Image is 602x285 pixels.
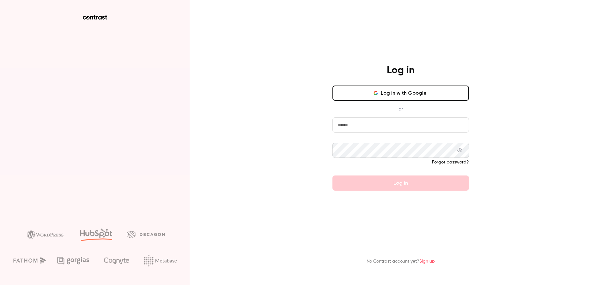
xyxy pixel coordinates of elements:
[432,160,469,164] a: Forgot password?
[395,106,406,112] span: or
[367,258,435,265] p: No Contrast account yet?
[387,64,415,77] h4: Log in
[419,259,435,264] a: Sign up
[127,231,165,238] img: decagon
[332,86,469,101] button: Log in with Google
